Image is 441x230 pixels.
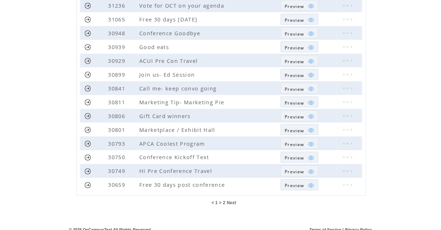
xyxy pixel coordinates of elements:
a: Preview [281,152,318,163]
span: Marketing Tip- Marketing Pie [139,98,226,106]
a: Preview [281,83,318,94]
span: 30811 [108,98,127,106]
span: 30841 [108,85,127,92]
span: 30806 [108,112,127,120]
img: eye.png [308,155,314,161]
span: APCA Coolest Program [139,140,207,147]
span: Show MMS preview [285,141,304,148]
span: Show MMS preview [285,58,304,65]
a: Preview [281,110,318,121]
span: Show MMS preview [285,114,304,120]
span: Free 30 days [DATE] [139,16,199,23]
img: eye.png [308,141,314,148]
a: Next [227,201,236,206]
img: eye.png [308,169,314,175]
span: Show MMS preview [285,169,304,175]
span: 30899 [108,71,127,78]
a: Preview [281,179,318,190]
a: Preview [281,166,318,177]
img: eye.png [308,127,314,134]
a: Preview [281,124,318,135]
span: Show MMS preview [285,100,304,106]
span: < 1 > [211,201,221,206]
span: 30749 [108,168,127,175]
span: Conference Goodbye [139,29,202,37]
span: Show MMS preview [285,45,304,51]
span: Show MMS preview [285,183,304,189]
span: Conference Kickoff Text [139,154,211,161]
img: eye.png [308,17,314,23]
img: eye.png [308,58,314,65]
span: 31236 [108,2,127,9]
a: Preview [281,55,318,66]
span: Join us- Ed Session [139,71,197,78]
span: Show MMS preview [285,86,304,92]
img: eye.png [308,31,314,37]
span: Hi Pre Conference Travel [139,168,214,175]
span: 30793 [108,140,127,147]
span: 30929 [108,57,127,64]
span: Show MMS preview [285,72,304,78]
img: eye.png [308,182,314,189]
a: Preview [281,97,318,108]
span: Vote for OCT on your agenda [139,2,226,9]
a: Preview [281,41,318,52]
span: Good eats [139,43,171,51]
img: eye.png [308,3,314,9]
span: Free 30 days post conference [139,181,227,189]
img: eye.png [308,72,314,78]
img: eye.png [308,44,314,51]
img: eye.png [308,100,314,106]
span: Show MMS preview [285,128,304,134]
span: ACUI Pre Con Travel [139,57,199,64]
span: 30750 [108,154,127,161]
a: 2 [223,201,226,206]
span: 30801 [108,126,127,133]
span: Marketplace / Exhibit Hall [139,126,217,133]
a: Preview [281,69,318,80]
span: Show MMS preview [285,3,304,9]
span: 31065 [108,16,127,23]
span: Show MMS preview [285,155,304,161]
span: 30948 [108,29,127,37]
a: Preview [281,28,318,39]
span: 30939 [108,43,127,51]
span: Show MMS preview [285,31,304,37]
span: Gift Card winners [139,112,193,120]
img: eye.png [308,86,314,92]
span: Call me- keep convo going [139,85,218,92]
span: Show MMS preview [285,17,304,23]
a: Preview [281,14,318,25]
a: Preview [281,138,318,149]
img: eye.png [308,113,314,120]
span: 30659 [108,181,127,189]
